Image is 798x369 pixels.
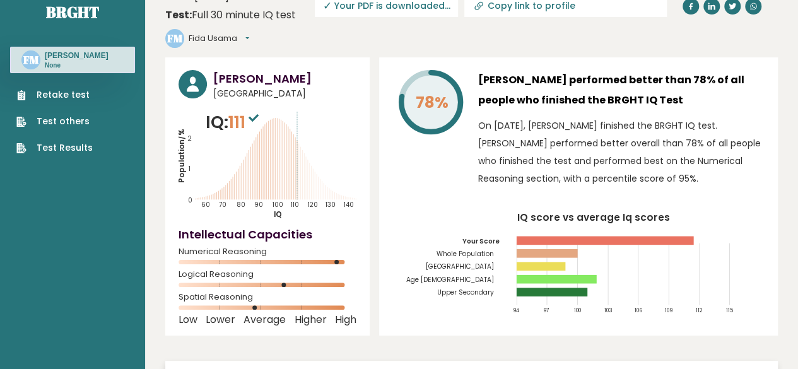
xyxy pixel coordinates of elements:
b: Test: [165,8,192,22]
tspan: 100 [573,307,580,314]
tspan: [GEOGRAPHIC_DATA] [425,262,493,271]
span: [GEOGRAPHIC_DATA] [213,87,356,100]
a: Brght [46,2,99,22]
span: Average [244,317,286,322]
tspan: Age [DEMOGRAPHIC_DATA] [406,275,493,284]
tspan: 110 [291,201,299,209]
tspan: 112 [695,307,702,314]
p: On [DATE], [PERSON_NAME] finished the BRGHT IQ test. [PERSON_NAME] performed better overall than ... [478,117,765,187]
tspan: IQ [274,209,282,220]
tspan: 130 [326,201,336,209]
tspan: 70 [219,201,226,209]
tspan: 140 [343,201,353,209]
span: Logical Reasoning [179,272,356,277]
span: High [335,317,356,322]
span: Numerical Reasoning [179,249,356,254]
tspan: Whole Population [436,249,493,259]
span: Lower [206,317,235,322]
tspan: 106 [635,307,642,314]
tspan: 115 [725,307,732,314]
tspan: 109 [665,307,672,314]
tspan: 120 [308,201,318,209]
tspan: 0 [188,196,192,204]
span: 111 [228,110,262,134]
div: Full 30 minute IQ test [165,8,296,23]
p: None [45,61,109,70]
a: Retake test [16,88,93,102]
tspan: 94 [513,307,519,314]
tspan: Your Score [462,237,499,246]
tspan: 2 [188,134,192,143]
span: Low [179,317,197,322]
tspan: 78% [415,91,448,114]
h3: [PERSON_NAME] [213,70,356,87]
a: Test others [16,115,93,128]
tspan: 100 [272,201,283,209]
text: FM [167,31,183,45]
tspan: 90 [254,201,263,209]
tspan: 1 [189,165,191,173]
a: Test Results [16,141,93,155]
button: Fida Usama [189,32,249,45]
span: Higher [294,317,326,322]
p: IQ: [206,110,262,135]
h4: Intellectual Capacities [179,226,356,243]
tspan: IQ score vs average Iq scores [517,210,669,223]
span: Spatial Reasoning [179,295,356,300]
text: FM [23,52,39,67]
tspan: Population/% [177,129,187,182]
tspan: 60 [201,201,210,209]
tspan: 97 [543,307,549,314]
h3: [PERSON_NAME] performed better than 78% of all people who finished the BRGHT IQ Test [478,70,765,110]
h3: [PERSON_NAME] [45,50,109,61]
tspan: 80 [237,201,245,209]
tspan: Upper Secondary [437,288,493,297]
tspan: 103 [604,307,612,314]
